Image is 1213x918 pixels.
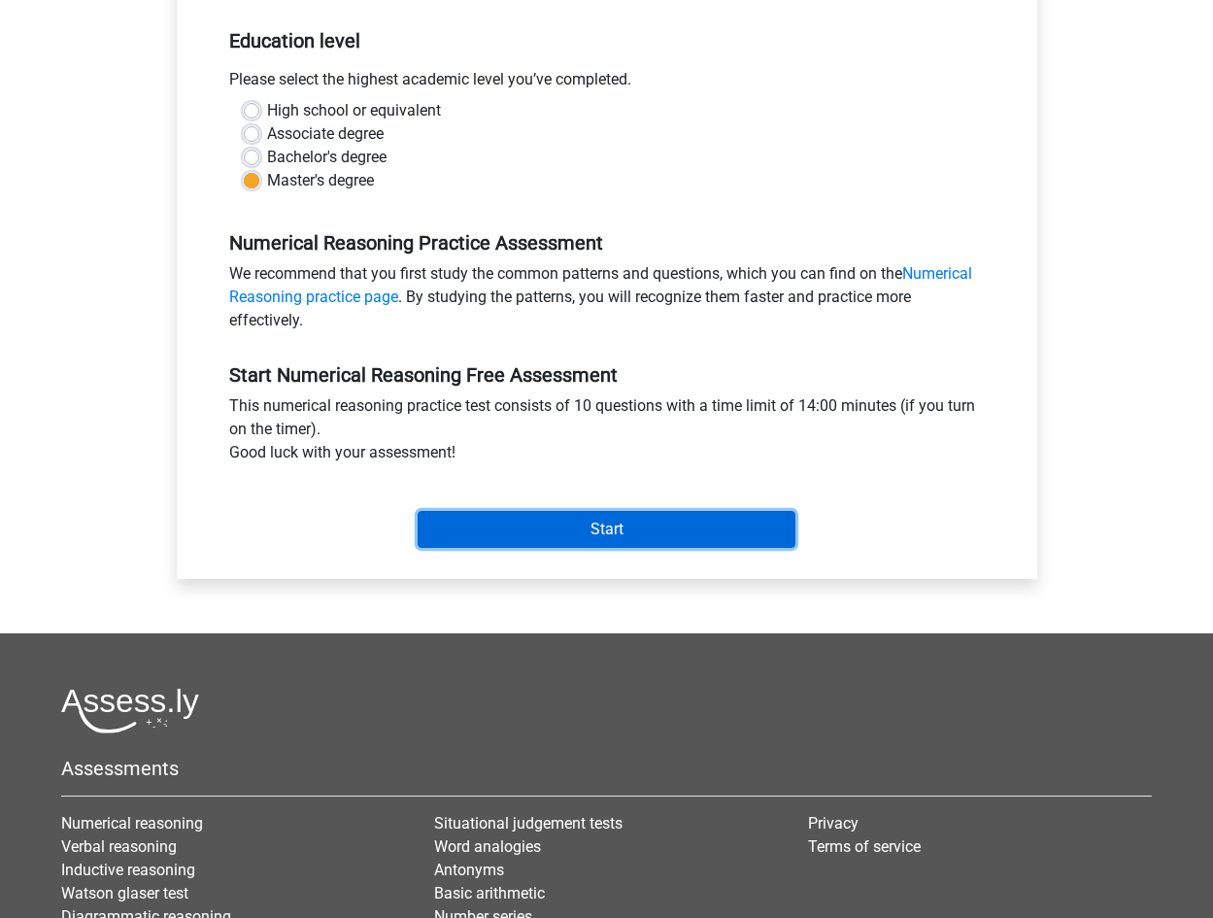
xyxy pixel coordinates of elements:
label: Associate degree [267,122,384,146]
a: Numerical reasoning [61,814,203,833]
a: Basic arithmetic [434,884,545,902]
a: Antonyms [434,861,504,879]
h5: Start Numerical Reasoning Free Assessment [229,363,985,387]
label: High school or equivalent [267,99,441,122]
div: This numerical reasoning practice test consists of 10 questions with a time limit of 14:00 minute... [215,394,999,472]
a: Watson glaser test [61,884,188,902]
input: Start [418,511,795,548]
a: Inductive reasoning [61,861,195,879]
h5: Numerical Reasoning Practice Assessment [229,231,985,255]
h5: Assessments [61,757,1152,780]
img: Assessly logo [61,688,199,733]
h5: Education level [229,21,985,60]
div: Please select the highest academic level you’ve completed. [215,68,999,99]
label: Bachelor's degree [267,146,387,169]
a: Terms of service [808,837,921,856]
a: Privacy [808,814,859,833]
label: Master's degree [267,169,374,192]
a: Situational judgement tests [434,814,623,833]
div: We recommend that you first study the common patterns and questions, which you can find on the . ... [215,262,999,340]
a: Verbal reasoning [61,837,177,856]
a: Word analogies [434,837,541,856]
